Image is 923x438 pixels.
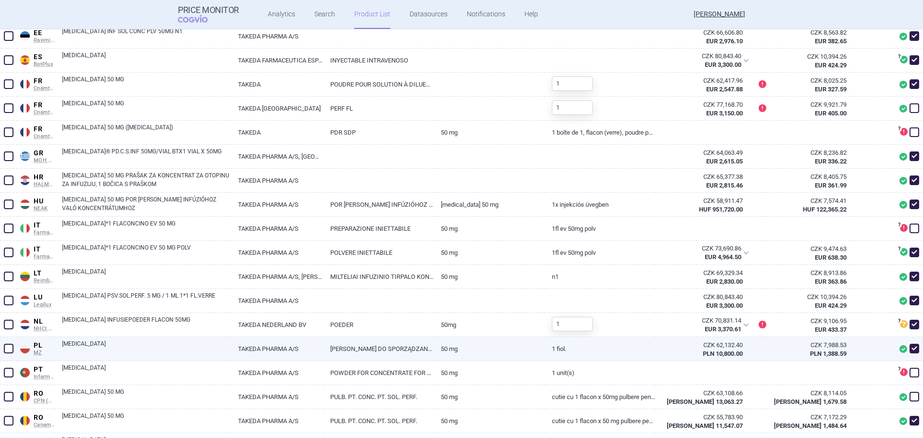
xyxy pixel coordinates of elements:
[766,241,859,266] a: CZK 9,474.63EUR 638.30
[815,38,847,45] strong: EUR 382.65
[662,293,742,310] abbr: SP-CAU-010 Lucembursko
[231,289,323,313] a: TAKEDA PHARMA A/S
[810,350,847,357] strong: PLN 1,388.59
[34,109,55,116] span: Cnamts UCD
[896,246,902,252] span: ?
[545,217,655,240] a: 1FL EV 50MG POLV
[434,409,544,433] a: 50 mg
[773,245,847,253] div: CZK 9,474.63
[231,97,323,120] a: TAKEDA [GEOGRAPHIC_DATA]
[434,361,544,385] a: 50 mg
[662,100,742,109] div: CZK 77,168.70
[34,253,55,260] span: Farmadati
[17,339,55,356] a: PLPLMZ
[705,61,741,68] strong: EUR 3,300.00
[773,149,847,157] div: CZK 8,236.82
[662,413,742,422] div: CZK 55,783.90
[655,241,754,265] div: CZK 73,690.86EUR 4,964.50
[662,149,742,166] abbr: SP-CAU-010 Řecko
[231,265,323,288] a: TAKEDA PHARMA A/S, [PERSON_NAME]
[34,149,55,158] span: GR
[662,149,742,157] div: CZK 64,063.49
[231,25,323,48] a: TAKEDA PHARMA A/S
[231,121,323,144] a: TAKEDA
[62,147,231,164] a: [MEDICAL_DATA]® PD.C.S.INF 50MG/VIAL BTX1 VIAL X 50MG
[545,121,655,144] a: 1 Boîte de 1, flacon (verre), poudre pour solution pour perfusion
[703,350,743,357] strong: PLN 10,800.00
[662,293,742,301] div: CZK 80,843.40
[434,313,544,337] a: 50MG
[773,52,847,61] div: CZK 10,394.26
[17,267,55,284] a: LTLTReimbursed list
[434,241,544,264] a: 50 MG
[896,222,902,228] span: ?
[17,123,55,140] a: FRFRCnamts CIP
[17,195,55,212] a: HUHUNEAK
[323,409,434,433] a: PULB. PT. CONC. PT. SOL. PERF.
[773,100,847,109] div: CZK 9,921.79
[20,392,30,401] img: Romania
[34,77,55,86] span: FR
[62,315,231,333] a: [MEDICAL_DATA] INFUSIEPOEDER FLACON 50MG
[62,243,231,261] a: [MEDICAL_DATA]*1 FLACONCINO EV 50 MG POLV
[34,181,55,188] span: HALMED PCL SUMMARY
[20,79,30,89] img: France
[662,244,741,253] div: CZK 73,690.86
[34,205,55,212] span: NEAK
[62,219,231,237] a: [MEDICAL_DATA]*1 FLACONCINO EV 50 MG
[34,350,55,356] span: MZ
[62,339,231,357] a: [MEDICAL_DATA]
[774,398,847,405] strong: [PERSON_NAME] 1,679.58
[62,99,231,116] a: [MEDICAL_DATA] 50 MG
[706,182,743,189] strong: EUR 2,815.46
[766,25,859,50] a: CZK 8,563.82EUR 382.65
[20,55,30,65] img: Spain
[766,289,859,314] a: CZK 10,394.26EUR 424.29
[231,385,323,409] a: TAKEDA PHARMA A/S
[545,265,655,288] a: N1
[766,49,859,74] a: CZK 10,394.26EUR 424.29
[773,413,847,422] div: CZK 7,172.29
[34,85,55,92] span: Cnamts UCD
[231,169,323,192] a: TAKEDA PHARMA A/S
[17,99,55,116] a: FRFRCnamts UCD
[815,254,847,261] strong: EUR 638.30
[20,320,30,329] img: Netherlands
[231,409,323,433] a: TAKEDA PHARMA A/S
[662,341,742,358] abbr: Ex-Factory ze zdroje
[17,388,55,404] a: ROROCPN (MoH)
[34,37,55,44] span: Raviminfo
[662,100,742,118] abbr: SP-CAU-010 Francie
[662,52,741,69] abbr: SP-CAU-010 Španělsko
[34,413,55,422] span: RO
[773,293,847,301] div: CZK 10,394.26
[896,126,902,132] span: ?
[662,28,742,46] abbr: SP-CAU-010 Estonsko
[17,363,55,380] a: PTPTInfarmed Infomed
[62,412,231,429] a: [MEDICAL_DATA] 50 MG
[231,337,323,361] a: TAKEDA PHARMA A/S
[34,61,55,68] span: BotPlus
[17,147,55,164] a: GRGRMOH PS
[323,49,434,72] a: INYECTABLE INTRAVENOSO
[766,73,859,98] a: CZK 8,025.25EUR 327.59
[323,241,434,264] a: POLVERE INIETTABILE
[706,278,743,285] strong: EUR 2,830.00
[766,337,859,362] a: CZK 7,988.53PLN 1,388.59
[434,121,544,144] a: 50 mg
[20,31,30,41] img: Estonia
[545,241,655,264] a: 1FL EV 50MG POLV
[815,86,847,93] strong: EUR 327.59
[20,296,30,305] img: Luxembourg
[706,158,743,165] strong: EUR 2,615.05
[34,53,55,62] span: ES
[773,341,847,350] div: CZK 7,988.53
[62,195,231,213] a: [MEDICAL_DATA] 50 MG POR [PERSON_NAME] INFÚZIÓHOZ VALÓ KONCENTRÁTUMHOZ
[231,145,323,168] a: TAKEDA PHARMA A/S, [GEOGRAPHIC_DATA]
[34,389,55,398] span: RO
[815,182,847,189] strong: EUR 361.99
[20,224,30,233] img: Italy
[20,344,30,353] img: Poland
[20,248,30,257] img: Italy
[662,389,742,406] abbr: SP-CAU-010 Rumunsko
